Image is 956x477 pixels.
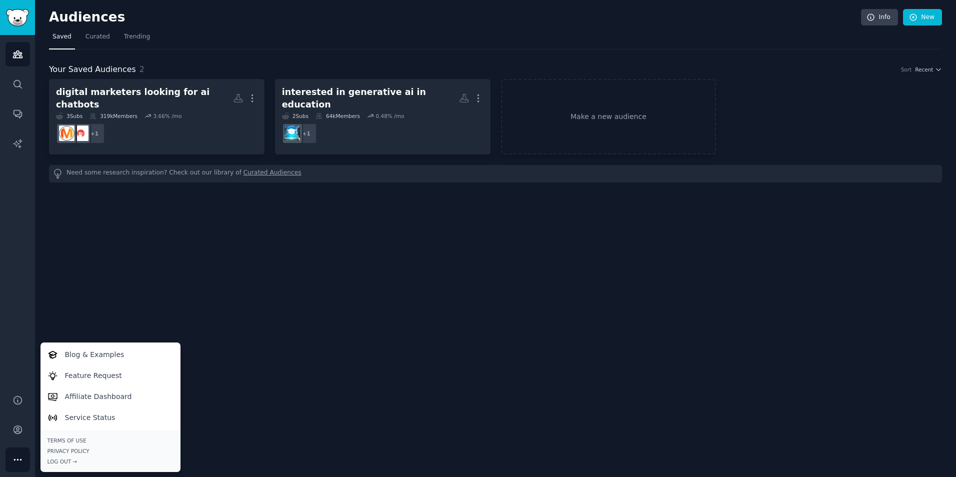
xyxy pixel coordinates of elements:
a: Saved [49,29,75,49]
span: 2 [139,64,144,74]
img: GummySearch logo [6,9,29,26]
a: New [903,9,942,26]
img: Using_AI_in_Education [284,125,300,141]
span: Recent [915,66,933,73]
a: Trending [120,29,153,49]
p: Blog & Examples [65,349,124,360]
a: Info [861,9,898,26]
div: Log Out → [47,458,173,465]
span: Trending [124,32,150,41]
a: Curated [82,29,113,49]
div: 2 Sub s [282,112,308,119]
a: Terms of Use [47,437,173,444]
p: Feature Request [65,370,122,381]
p: Affiliate Dashboard [65,391,132,402]
div: 3.66 % /mo [153,112,181,119]
div: 319k Members [89,112,137,119]
div: + 1 [296,123,317,144]
a: interested in generative ai in education2Subs64kMembers0.48% /mo+1Using_AI_in_Education [275,79,490,154]
h2: Audiences [49,9,861,25]
div: interested in generative ai in education [282,86,459,110]
a: Service Status [42,407,178,428]
span: Your Saved Audiences [49,63,136,76]
div: Sort [901,66,912,73]
a: Privacy Policy [47,447,173,454]
div: Need some research inspiration? Check out our library of [49,165,942,182]
span: Curated [85,32,110,41]
a: Feature Request [42,365,178,386]
a: Make a new audience [501,79,716,154]
p: Service Status [65,412,115,423]
span: Saved [52,32,71,41]
div: 64k Members [315,112,360,119]
div: 3 Sub s [56,112,82,119]
button: Recent [915,66,942,73]
a: Curated Audiences [243,168,301,179]
img: Chatbots [73,125,88,141]
div: + 1 [84,123,105,144]
div: 0.48 % /mo [376,112,404,119]
a: Blog & Examples [42,344,178,365]
img: content_marketing [59,125,74,141]
a: Affiliate Dashboard [42,386,178,407]
div: digital marketers looking for ai chatbots [56,86,233,110]
a: digital marketers looking for ai chatbots3Subs319kMembers3.66% /mo+1Chatbotscontent_marketing [49,79,264,154]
